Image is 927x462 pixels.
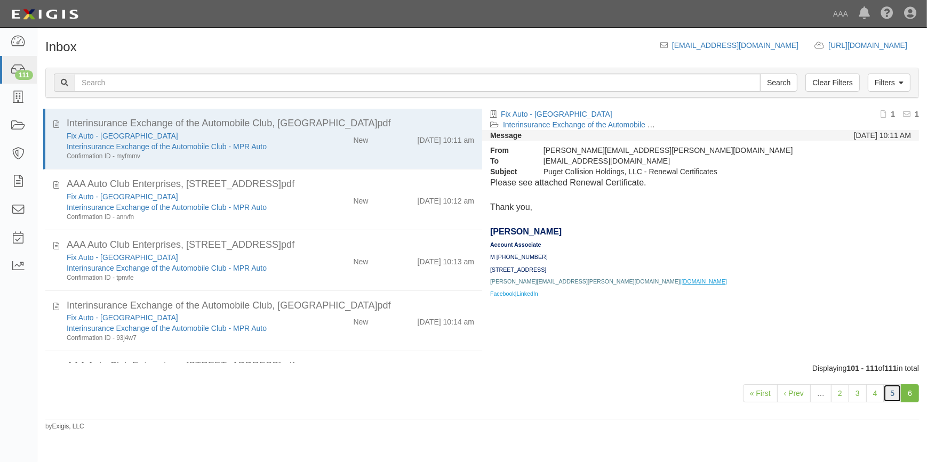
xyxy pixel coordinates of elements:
[67,202,298,213] div: Interinsurance Exchange of the Automobile Club - MPR Auto
[847,364,878,372] b: 101 - 111
[536,156,802,166] div: agreement-t3njkr@ace.complianz.com
[67,264,267,272] a: Interinsurance Exchange of the Automobile Club - MPR Auto
[490,241,541,248] span: Account Associate
[482,145,536,156] strong: From
[490,288,515,297] a: Facebook
[672,41,798,50] a: [EMAIL_ADDRESS][DOMAIN_NAME]
[901,384,919,402] a: 6
[849,384,867,402] a: 3
[353,312,368,327] div: New
[831,384,849,402] a: 2
[866,384,884,402] a: 4
[490,201,911,214] p: Thank you,
[67,323,298,334] div: Interinsurance Exchange of the Automobile Club - MPR Auto
[8,5,82,24] img: logo-5460c22ac91f19d4615b14bd174203de0afe785f0fc80cf4dbbc73dc1793850b.png
[482,156,536,166] strong: To
[915,110,919,118] b: 1
[67,191,298,202] div: Fix Auto - Anaheim
[490,131,522,140] strong: Message
[490,278,680,285] a: [PERSON_NAME][EMAIL_ADDRESS][PERSON_NAME][DOMAIN_NAME]
[828,41,919,50] a: [URL][DOMAIN_NAME]
[67,152,298,161] div: Confirmation ID - myfmmv
[75,74,761,92] input: Search
[805,74,859,92] a: Clear Filters
[682,278,727,285] u: [DOMAIN_NAME]
[45,422,84,431] small: by
[67,253,178,262] a: Fix Auto - [GEOGRAPHIC_DATA]
[490,254,548,260] span: M [PHONE_NUMBER]
[884,364,897,372] b: 111
[67,273,298,282] div: Confirmation ID - tpnvfe
[418,252,474,267] div: [DATE] 10:13 am
[353,252,368,267] div: New
[515,290,517,297] span: |
[67,238,474,252] div: AAA Auto Club Enterprises, 3333 Fairview Rd., A-242, Costa Mesa,, CA, 92626.pdf
[67,313,178,322] a: Fix Auto - [GEOGRAPHIC_DATA]
[67,263,298,273] div: Interinsurance Exchange of the Automobile Club - MPR Auto
[760,74,797,92] input: Search
[881,7,893,20] i: Help Center - Complianz
[67,131,298,141] div: Fix Auto - Costa Mesa
[517,290,538,297] span: LinkedIn
[536,166,802,177] div: Puget Collision Holdings, LLC - Renewal Certificates
[67,324,267,333] a: Interinsurance Exchange of the Automobile Club - MPR Auto
[15,70,33,80] div: 111
[501,110,612,118] a: Fix Auto - [GEOGRAPHIC_DATA]
[883,384,901,402] a: 5
[482,177,919,297] div: This e-mail transmission and any attachments that accompany it may contain information that is pr...
[868,74,910,92] a: Filters
[353,131,368,145] div: New
[67,252,298,263] div: Fix Auto - Montclair
[67,177,474,191] div: AAA Auto Club Enterprises, 3333 Fairview Rd., A-242, Costa Mesa,, CA, 92626.pdf
[67,132,178,140] a: Fix Auto - [GEOGRAPHIC_DATA]
[353,191,368,206] div: New
[517,288,538,297] a: LinkedIn
[828,3,853,25] a: AAA
[490,227,562,236] span: [PERSON_NAME]
[37,363,927,374] div: Displaying of in total
[67,359,474,373] div: AAA Auto Club Enterprises, 3333 Fairview Rd., A-242, Costa Mesa,, CA, 92626.pdf
[490,177,911,189] p: Please see attached Renewal Certificate.
[67,192,178,201] a: Fix Auto - [GEOGRAPHIC_DATA]
[490,266,546,273] span: [STREET_ADDRESS]
[418,191,474,206] div: [DATE] 10:12 am
[810,384,832,402] a: …
[418,131,474,145] div: [DATE] 10:11 am
[743,384,778,402] a: « First
[67,203,267,212] a: Interinsurance Exchange of the Automobile Club - MPR Auto
[67,142,267,151] a: Interinsurance Exchange of the Automobile Club - MPR Auto
[490,290,515,297] span: Facebook
[536,145,802,156] div: [PERSON_NAME][EMAIL_ADDRESS][PERSON_NAME][DOMAIN_NAME]
[67,117,474,131] div: Interinsurance Exchange of the Automobile Club, PO Box 947, Murrieta, CA, 92564.pdf
[67,312,298,323] div: Fix Auto - Irvine
[482,166,536,177] strong: Subject
[52,423,84,430] a: Exigis, LLC
[854,130,911,141] div: [DATE] 10:11 AM
[67,141,298,152] div: Interinsurance Exchange of the Automobile Club - MPR Auto
[67,213,298,222] div: Confirmation ID - anrvfn
[503,120,703,129] a: Interinsurance Exchange of the Automobile Club - MPR Auto
[680,278,727,285] span: |
[891,110,895,118] b: 1
[777,384,811,402] a: ‹ Prev
[67,334,298,343] div: Confirmation ID - 93j4w7
[67,299,474,313] div: Interinsurance Exchange of the Automobile Club, PO Box 947, Murrieta, CA, 92564.pdf
[45,40,77,54] h1: Inbox
[418,312,474,327] div: [DATE] 10:14 am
